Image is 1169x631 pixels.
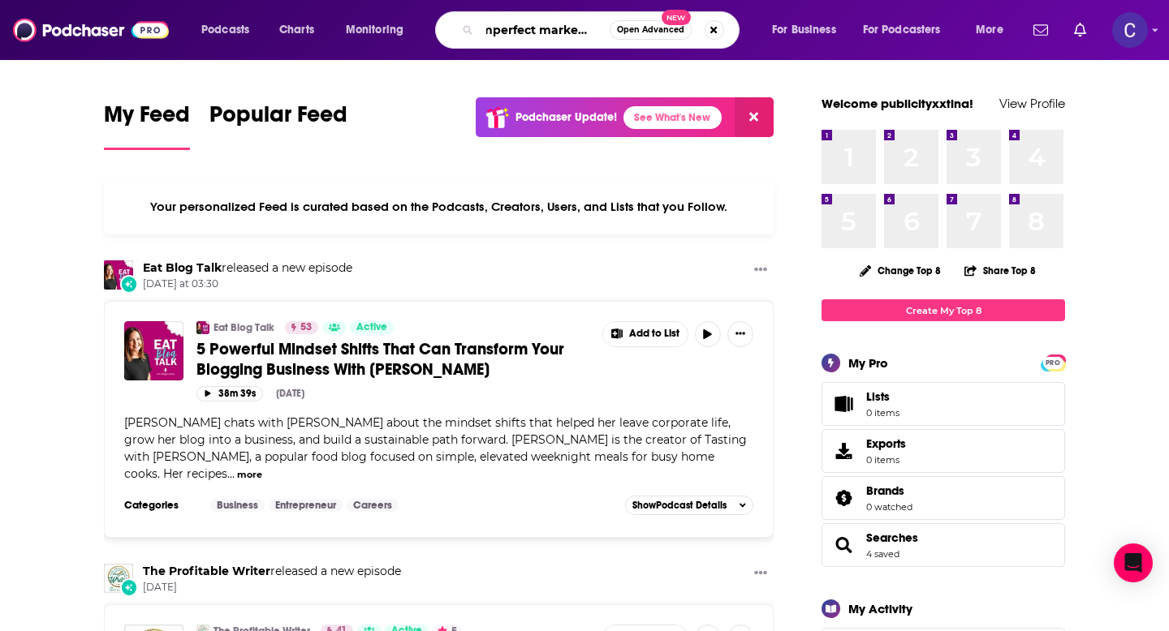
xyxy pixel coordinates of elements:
[350,321,394,334] a: Active
[104,564,133,593] img: The Profitable Writer
[356,320,387,336] span: Active
[237,468,262,482] button: more
[964,17,1024,43] button: open menu
[269,499,343,512] a: Entrepreneur
[480,17,610,43] input: Search podcasts, credits, & more...
[124,321,183,380] img: 5 Powerful Mindset Shifts That Can Transform Your Blogging Business With Christina Musgrave
[603,322,688,346] button: Show More Button
[866,530,918,545] a: Searches
[269,17,324,43] a: Charts
[451,11,755,49] div: Search podcasts, credits, & more...
[623,106,722,129] a: See What's New
[1027,16,1055,44] a: Show notifications dropdown
[143,260,352,276] h3: released a new episode
[727,321,753,347] button: Show More Button
[662,10,691,25] span: New
[999,96,1065,111] a: View Profile
[827,440,860,462] span: Exports
[863,19,941,41] span: For Podcasters
[13,15,169,45] img: Podchaser - Follow, Share and Rate Podcasts
[196,386,263,401] button: 38m 39s
[827,487,860,509] a: Brands
[1112,12,1148,48] button: Show profile menu
[1043,357,1063,369] span: PRO
[1068,16,1093,44] a: Show notifications dropdown
[866,548,899,560] a: 4 saved
[143,564,270,578] a: The Profitable Writer
[964,255,1037,286] button: Share Top 8
[866,389,899,404] span: Lists
[143,564,401,579] h3: released a new episode
[347,499,399,512] a: Careers
[334,17,425,43] button: open menu
[143,277,352,291] span: [DATE] at 03:30
[822,429,1065,473] a: Exports
[209,101,347,150] a: Popular Feed
[866,501,912,513] a: 0 watched
[866,483,912,498] a: Brands
[143,260,222,275] a: Eat Blog Talk
[827,534,860,556] a: Searches
[143,581,401,595] span: [DATE]
[848,355,888,371] div: My Pro
[866,454,906,466] span: 0 items
[104,179,774,234] div: Your personalized Feed is curated based on the Podcasts, Creators, Users, and Lists that you Follow.
[866,389,890,404] span: Lists
[196,339,564,380] span: 5 Powerful Mindset Shifts That Can Transform Your Blogging Business With [PERSON_NAME]
[866,436,906,451] span: Exports
[850,260,951,281] button: Change Top 8
[866,407,899,419] span: 0 items
[196,339,591,380] a: 5 Powerful Mindset Shifts That Can Transform Your Blogging Business With [PERSON_NAME]
[196,321,209,334] img: Eat Blog Talk
[276,388,304,399] div: [DATE]
[227,466,235,481] span: ...
[866,483,904,498] span: Brands
[515,110,617,124] p: Podchaser Update!
[629,328,679,340] span: Add to List
[104,101,190,150] a: My Feed
[761,17,856,43] button: open menu
[210,499,265,512] a: Business
[1114,543,1153,582] div: Open Intercom Messenger
[190,17,270,43] button: open menu
[104,260,133,290] img: Eat Blog Talk
[1112,12,1148,48] span: Logged in as publicityxxtina
[300,320,312,336] span: 53
[214,321,274,334] a: Eat Blog Talk
[617,26,684,34] span: Open Advanced
[209,101,347,138] span: Popular Feed
[104,101,190,138] span: My Feed
[822,523,1065,567] span: Searches
[124,415,747,481] span: [PERSON_NAME] chats with [PERSON_NAME] about the mindset shifts that helped her leave corporate l...
[822,382,1065,426] a: Lists
[1043,356,1063,368] a: PRO
[285,321,318,334] a: 53
[772,19,836,41] span: For Business
[124,499,197,512] h3: Categories
[848,601,912,616] div: My Activity
[976,19,1003,41] span: More
[827,393,860,415] span: Lists
[852,17,964,43] button: open menu
[610,20,692,40] button: Open AdvancedNew
[120,578,138,596] div: New Episode
[201,19,249,41] span: Podcasts
[748,260,774,281] button: Show More Button
[822,476,1065,520] span: Brands
[279,19,314,41] span: Charts
[120,275,138,293] div: New Episode
[346,19,403,41] span: Monitoring
[822,299,1065,321] a: Create My Top 8
[1112,12,1148,48] img: User Profile
[632,500,727,511] span: Show Podcast Details
[748,564,774,584] button: Show More Button
[625,496,753,515] button: ShowPodcast Details
[822,96,973,111] a: Welcome publicityxxtina!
